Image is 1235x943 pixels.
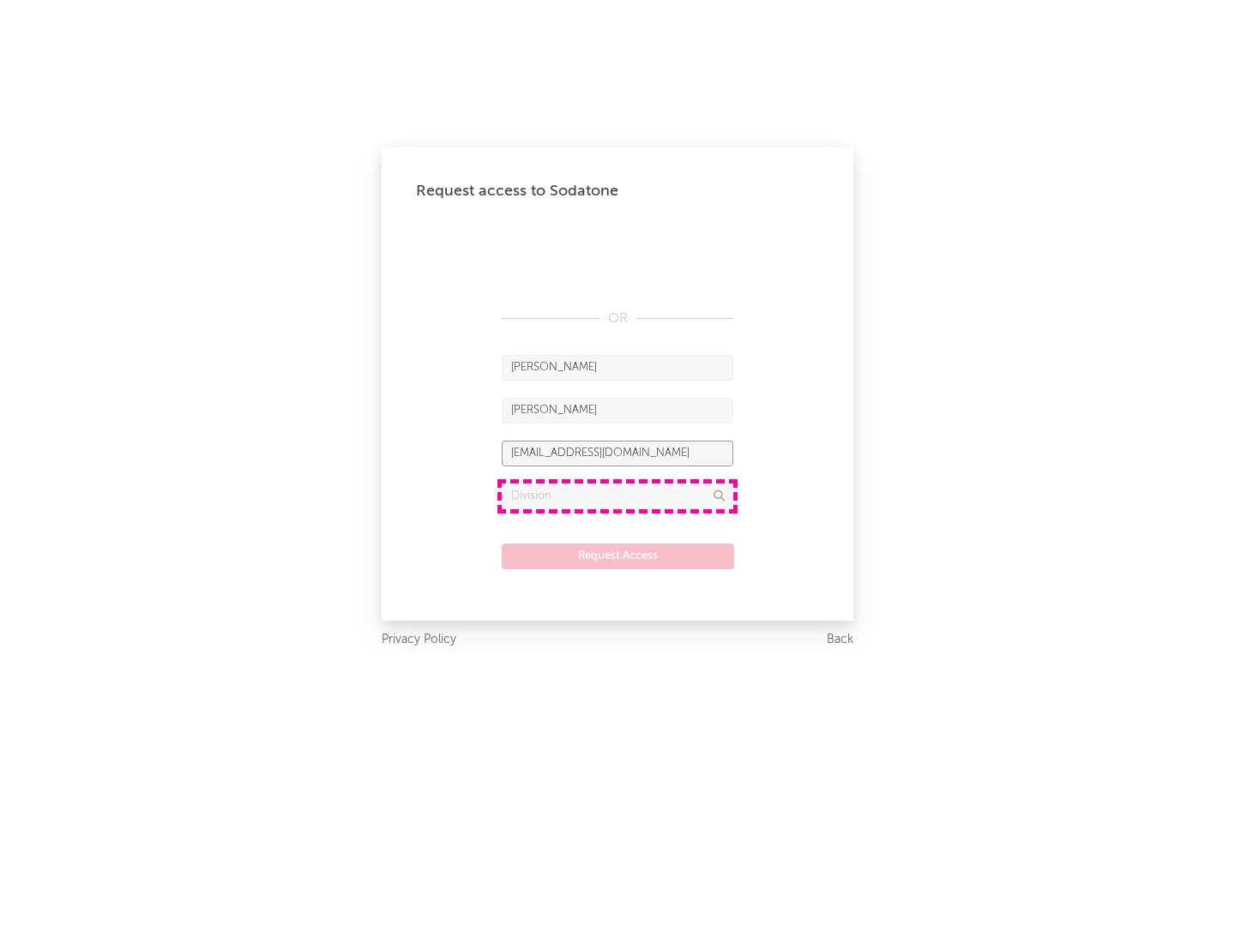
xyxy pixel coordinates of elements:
[502,355,733,381] input: First Name
[827,629,853,651] a: Back
[382,629,456,651] a: Privacy Policy
[502,484,733,509] input: Division
[502,544,734,569] button: Request Access
[416,181,819,201] div: Request access to Sodatone
[502,398,733,423] input: Last Name
[502,441,733,466] input: Email
[502,309,733,329] div: OR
